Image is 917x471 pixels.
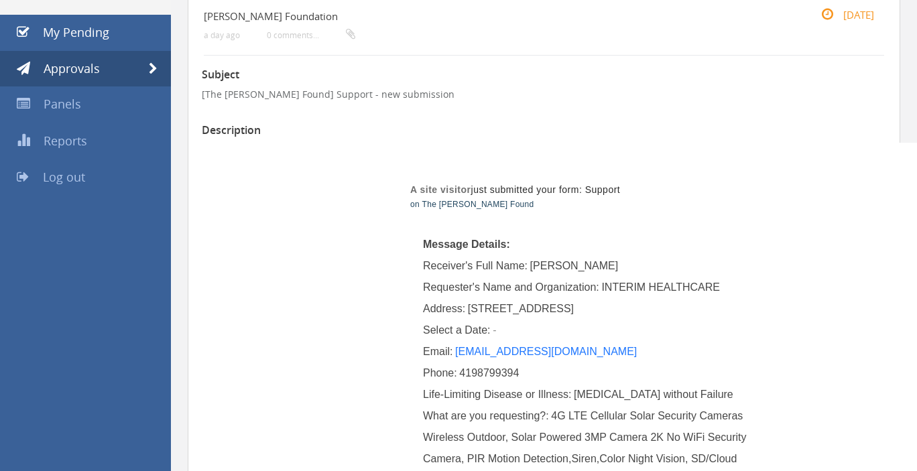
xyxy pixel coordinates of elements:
a: [EMAIL_ADDRESS][DOMAIN_NAME] [455,346,637,357]
span: 4198799394 [459,367,519,379]
h3: Description [202,125,886,137]
h4: [PERSON_NAME] Foundation [204,11,771,22]
small: 0 comments... [267,30,355,40]
span: Reports [44,133,87,149]
span: [STREET_ADDRESS] [468,303,574,314]
span: on [410,200,420,209]
span: Requester's Name and Organization: [423,281,599,293]
small: [DATE] [807,7,874,22]
span: [MEDICAL_DATA] without Failure [574,389,733,400]
span: just submitted your form: Support [410,184,620,195]
span: Receiver's Full Name: [423,260,528,271]
span: Select a Date: [423,324,491,336]
span: [PERSON_NAME] [530,260,619,271]
a: The [PERSON_NAME] Found [422,200,534,209]
strong: A site visitor [410,184,471,195]
span: - [493,324,496,336]
span: Log out [43,169,85,185]
span: Message Details: [423,239,510,250]
small: a day ago [204,30,240,40]
h3: Subject [202,69,886,81]
span: What are you requesting?: [423,410,549,421]
span: Panels [44,96,81,112]
span: Address: [423,303,465,314]
span: My Pending [43,24,109,40]
span: Phone: [423,367,457,379]
span: INTERIM HEALTHCARE [601,281,720,293]
span: Email: [423,346,452,357]
p: [The [PERSON_NAME] Found] Support - new submission [202,88,886,101]
span: Approvals [44,60,100,76]
span: Life-Limiting Disease or Illness: [423,389,571,400]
